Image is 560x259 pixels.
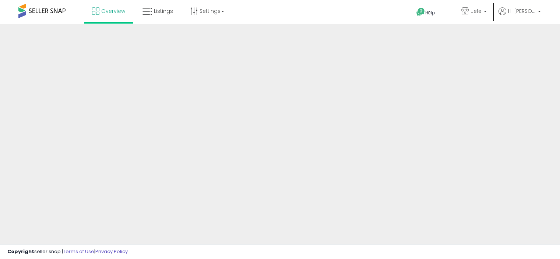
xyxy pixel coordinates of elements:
strong: Copyright [7,248,34,255]
span: Listings [154,7,173,15]
a: Help [411,2,450,24]
div: seller snap | | [7,248,128,255]
span: Help [425,10,435,16]
a: Hi [PERSON_NAME] [499,7,541,24]
span: Overview [101,7,125,15]
a: Privacy Policy [95,248,128,255]
span: Hi [PERSON_NAME] [508,7,536,15]
span: Jefe [471,7,482,15]
i: Get Help [416,7,425,17]
a: Terms of Use [63,248,94,255]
